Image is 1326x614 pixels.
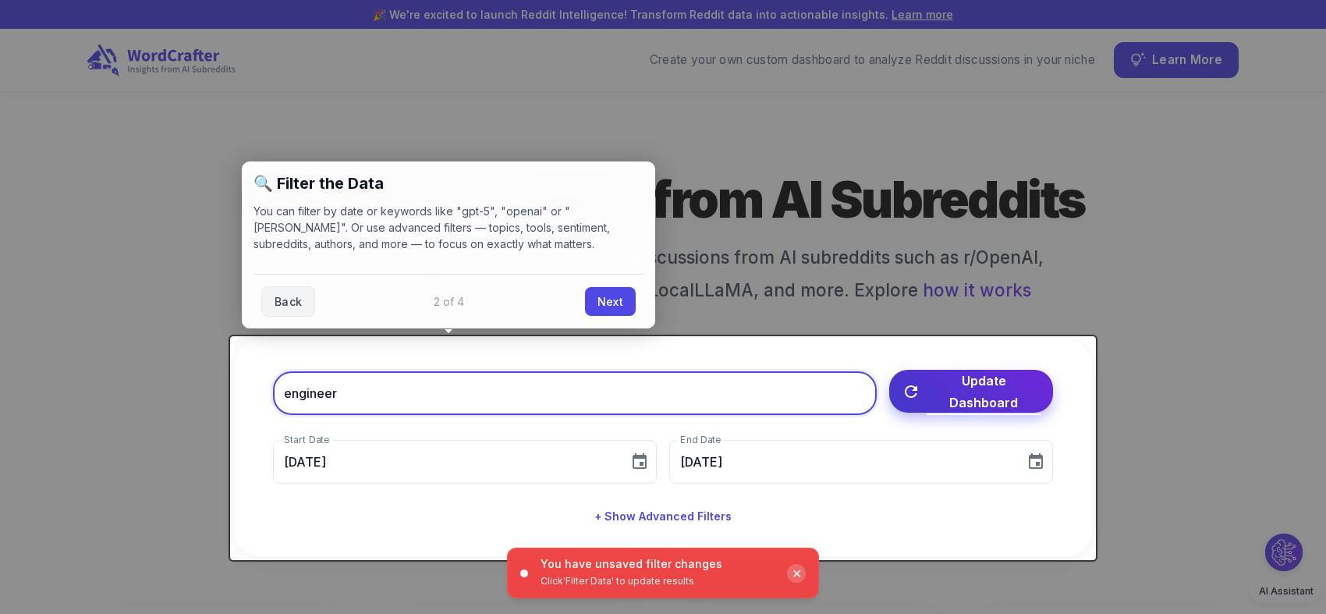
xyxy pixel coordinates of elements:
[273,371,877,415] input: Filter discussions about AI on Reddit by keyword
[588,502,738,531] button: + Show Advanced Filters
[253,203,643,252] p: You can filter by date or keywords like "gpt-5", "openai" or "[PERSON_NAME]". Or use advanced fil...
[927,370,1041,413] span: Update Dashboard
[787,564,806,583] div: ✕
[624,446,655,477] button: Choose date, selected date is Aug 5, 2025
[273,440,618,484] input: MM/DD/YYYY
[284,433,329,446] label: Start Date
[253,173,643,193] h2: 🔍 Filter the Data
[1020,446,1051,477] button: Choose date, selected date is Aug 12, 2025
[889,370,1053,413] button: Update Dashboard
[669,440,1014,484] input: MM/DD/YYYY
[680,433,721,446] label: End Date
[585,287,636,316] a: Next
[541,558,775,571] p: You have unsaved filter changes
[541,574,775,588] p: Click 'Filter Data' to update results
[261,286,315,317] a: Back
